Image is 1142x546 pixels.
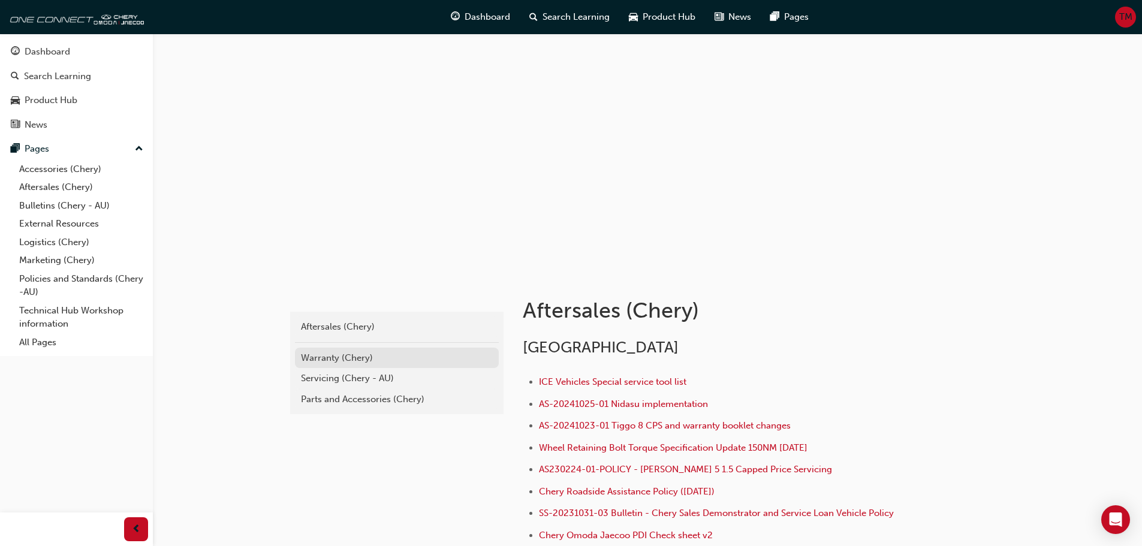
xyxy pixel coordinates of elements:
div: Warranty (Chery) [301,351,493,365]
a: Dashboard [5,41,148,63]
div: Search Learning [24,70,91,83]
a: Product Hub [5,89,148,111]
span: [GEOGRAPHIC_DATA] [523,338,679,357]
span: Pages [784,10,809,24]
a: Chery Roadside Assistance Policy ([DATE]) [539,486,715,497]
a: ICE Vehicles Special service tool list [539,376,686,387]
a: Search Learning [5,65,148,88]
span: car-icon [11,95,20,106]
a: Bulletins (Chery - AU) [14,197,148,215]
a: car-iconProduct Hub [619,5,705,29]
button: TM [1115,7,1136,28]
a: Warranty (Chery) [295,348,499,369]
a: AS230224-01-POLICY - [PERSON_NAME] 5 1.5 Capped Price Servicing [539,464,832,475]
h1: Aftersales (Chery) [523,297,916,324]
a: news-iconNews [705,5,761,29]
span: TM [1119,10,1132,24]
div: Product Hub [25,93,77,107]
div: Aftersales (Chery) [301,320,493,334]
a: News [5,114,148,136]
a: Chery Omoda Jaecoo PDI Check sheet v2 [539,530,713,541]
a: SS-20231031-03 Bulletin - Chery Sales Demonstrator and Service Loan Vehicle Policy [539,508,894,518]
img: oneconnect [6,5,144,29]
a: AS-20241025-01 Nidasu implementation [539,399,708,409]
span: car-icon [629,10,638,25]
a: All Pages [14,333,148,352]
span: guage-icon [11,47,20,58]
a: Parts and Accessories (Chery) [295,389,499,410]
a: Policies and Standards (Chery -AU) [14,270,148,301]
span: pages-icon [11,144,20,155]
a: Servicing (Chery - AU) [295,368,499,389]
button: DashboardSearch LearningProduct HubNews [5,38,148,138]
button: Pages [5,138,148,160]
span: Product Hub [643,10,695,24]
span: news-icon [715,10,724,25]
a: Wheel Retaining Bolt Torque Specification Update 150NM [DATE] [539,442,807,453]
a: guage-iconDashboard [441,5,520,29]
a: Accessories (Chery) [14,160,148,179]
span: search-icon [11,71,19,82]
div: Open Intercom Messenger [1101,505,1130,534]
div: Dashboard [25,45,70,59]
span: prev-icon [132,522,141,537]
a: search-iconSearch Learning [520,5,619,29]
a: Aftersales (Chery) [295,316,499,337]
a: Technical Hub Workshop information [14,301,148,333]
span: Search Learning [543,10,610,24]
span: News [728,10,751,24]
a: External Resources [14,215,148,233]
a: Marketing (Chery) [14,251,148,270]
a: Logistics (Chery) [14,233,148,252]
a: pages-iconPages [761,5,818,29]
a: AS-20241023-01 Tiggo 8 CPS and warranty booklet changes [539,420,791,431]
span: up-icon [135,141,143,157]
span: news-icon [11,120,20,131]
span: pages-icon [770,10,779,25]
div: News [25,118,47,132]
div: Pages [25,142,49,156]
a: Aftersales (Chery) [14,178,148,197]
div: Servicing (Chery - AU) [301,372,493,385]
span: search-icon [529,10,538,25]
span: Dashboard [465,10,510,24]
span: guage-icon [451,10,460,25]
div: Parts and Accessories (Chery) [301,393,493,406]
